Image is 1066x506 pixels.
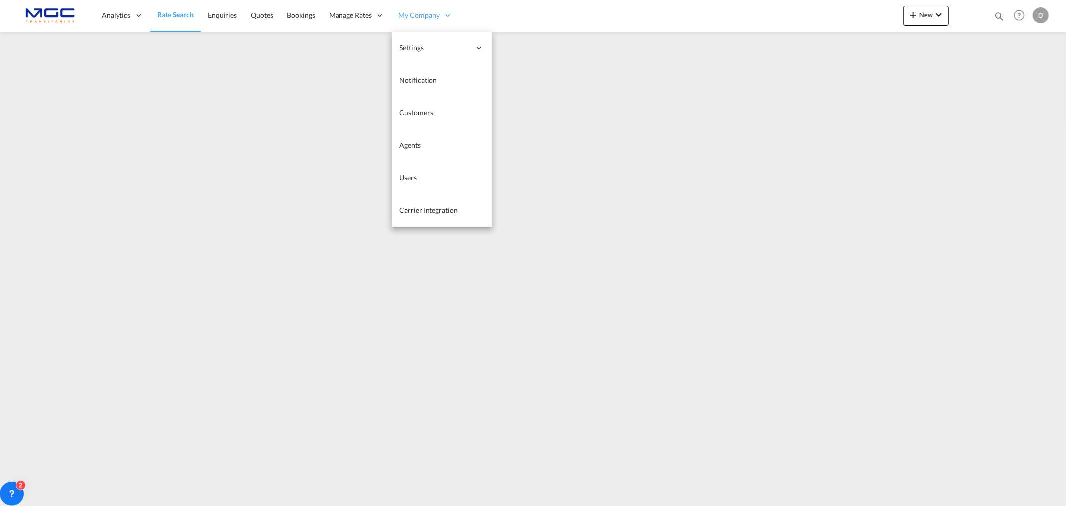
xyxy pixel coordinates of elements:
[102,10,130,20] span: Analytics
[392,129,492,162] a: Agents
[392,162,492,194] a: Users
[400,76,437,84] span: Notification
[287,11,315,19] span: Bookings
[400,108,433,117] span: Customers
[329,10,372,20] span: Manage Rates
[907,9,919,21] md-icon: icon-plus 400-fg
[400,43,471,53] span: Settings
[392,97,492,129] a: Customers
[400,206,458,214] span: Carrier Integration
[1011,7,1033,25] div: Help
[392,194,492,227] a: Carrier Integration
[400,141,421,149] span: Agents
[994,11,1005,26] div: icon-magnify
[933,9,945,21] md-icon: icon-chevron-down
[400,173,417,182] span: Users
[1011,7,1028,24] span: Help
[15,4,82,27] img: 92835000d1c111ee8b33af35afdd26c7.png
[208,11,237,19] span: Enquiries
[251,11,273,19] span: Quotes
[1033,7,1049,23] div: D
[392,32,492,64] div: Settings
[392,64,492,97] a: Notification
[399,10,440,20] span: My Company
[994,11,1005,22] md-icon: icon-magnify
[907,11,945,19] span: New
[157,10,194,19] span: Rate Search
[903,6,949,26] button: icon-plus 400-fgNewicon-chevron-down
